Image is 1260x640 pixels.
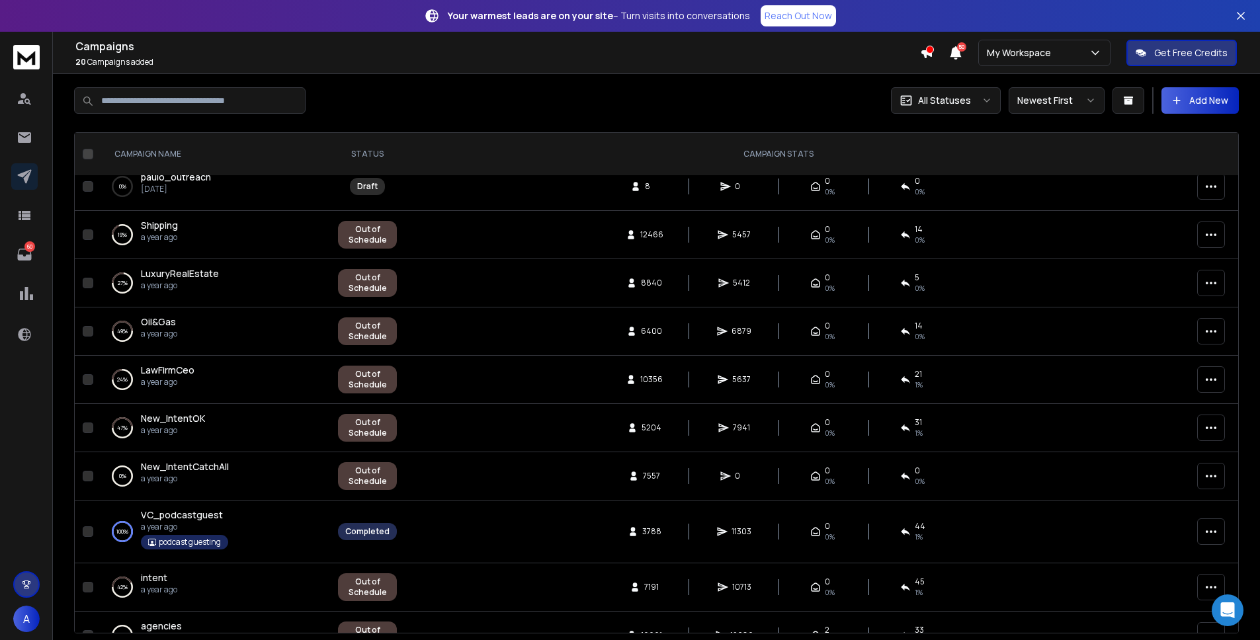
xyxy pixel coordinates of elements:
span: 20 [75,56,86,67]
span: 0 [915,176,920,186]
span: 0 [825,321,830,331]
a: intent [141,571,167,584]
th: CAMPAIGN STATS [405,133,1152,176]
span: 0 [735,471,748,481]
span: 0 [825,465,830,476]
p: a year ago [141,232,178,243]
p: 27 % [118,276,128,290]
th: CAMPAIGN NAME [99,133,330,176]
span: agencies [141,620,182,632]
span: 1 % [915,532,923,542]
p: a year ago [141,280,219,291]
span: 7557 [643,471,660,481]
span: 0% [825,380,835,390]
span: 50 [957,42,966,52]
span: 0 [915,465,920,476]
span: 0 [825,521,830,532]
td: 47%New_IntentOKa year ago [99,404,330,452]
span: 0 [825,369,830,380]
span: 0% [825,331,835,342]
span: 0% [825,186,835,197]
td: 19%Shippinga year ago [99,211,330,259]
button: Get Free Credits [1126,40,1237,66]
span: New_IntentOK [141,412,205,424]
a: VC_podcastguest [141,508,223,522]
span: 0 [825,176,830,186]
p: Reach Out Now [765,9,832,22]
span: 5204 [642,422,661,433]
span: 14 [915,321,923,331]
span: 0 [825,417,830,428]
p: 19 % [118,228,127,241]
td: 42%intenta year ago [99,563,330,612]
span: 0% [825,428,835,438]
div: Out of Schedule [345,272,390,294]
span: 1 % [915,380,923,390]
span: intent [141,571,167,584]
div: Out of Schedule [345,577,390,598]
span: 0% [915,476,925,487]
span: VC_podcastguest [141,508,223,521]
span: LawFirmCeo [141,364,194,376]
p: – Turn visits into conversations [448,9,750,22]
span: 0 % [915,235,925,245]
span: 0 % [825,587,835,598]
span: Shipping [141,219,178,231]
span: 0 % [915,283,925,294]
strong: Your warmest leads are on your site [448,9,613,22]
div: Draft [357,181,378,192]
span: 7941 [733,422,750,433]
p: [DATE] [141,184,211,194]
a: New_IntentCatchAll [141,460,229,473]
span: 6400 [641,326,662,337]
span: 0 [825,577,830,587]
img: logo [13,45,40,69]
span: 0% [825,235,835,245]
p: Get Free Credits [1154,46,1228,60]
td: 24%LawFirmCeoa year ago [99,356,330,404]
span: 2 [825,625,829,635]
a: LuxuryRealEstate [141,267,219,280]
p: podcast guesting [159,537,221,547]
div: Out of Schedule [345,417,390,438]
p: Campaigns added [75,57,920,67]
p: 60 [24,241,35,252]
a: Oil&Gas [141,315,176,329]
a: Reach Out Now [761,5,836,26]
a: paulo_outreach [141,171,211,184]
a: agencies [141,620,182,633]
button: Newest First [1009,87,1105,114]
a: Shipping [141,219,178,232]
p: 0 % [119,180,126,193]
span: 5412 [733,278,750,288]
p: a year ago [141,425,205,436]
a: LawFirmCeo [141,364,194,377]
span: 3788 [642,526,661,537]
div: Out of Schedule [345,224,390,245]
p: My Workspace [987,46,1056,60]
span: 44 [915,521,925,532]
span: 7191 [644,582,659,592]
button: A [13,606,40,632]
span: 12466 [640,229,663,240]
div: Out of Schedule [345,465,390,487]
p: All Statuses [918,94,971,107]
span: 0 [825,272,830,283]
a: 60 [11,241,38,268]
span: 0% [825,476,835,487]
span: 8 [645,181,658,192]
span: 0% [825,532,835,542]
div: Open Intercom Messenger [1212,594,1243,626]
span: 31 [915,417,922,428]
span: 0 [825,224,830,235]
th: STATUS [330,133,405,176]
span: 5 [915,272,919,283]
span: 11303 [732,526,751,537]
p: a year ago [141,329,177,339]
p: a year ago [141,377,194,387]
p: a year ago [141,473,229,484]
p: 0 % [119,469,126,483]
span: 33 [915,625,924,635]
